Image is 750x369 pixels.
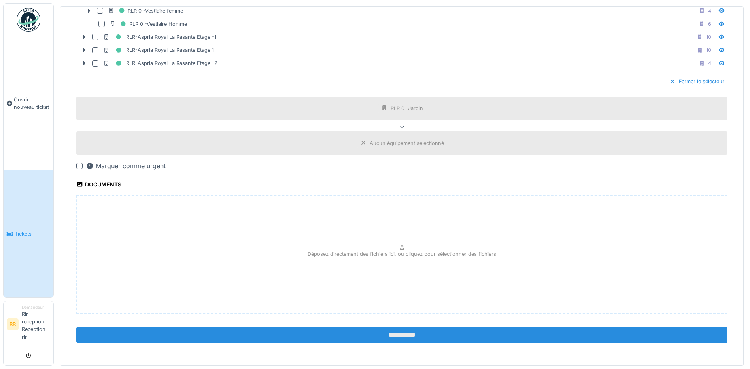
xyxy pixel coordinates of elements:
p: Déposez directement des fichiers ici, ou cliquez pour sélectionner des fichiers [308,250,496,258]
div: RLR 0 -Vestiaire Homme [110,19,187,29]
div: RLR 0 -Jardin [391,105,423,112]
div: Fermer le sélecteur [666,76,727,87]
li: RR [7,318,19,330]
span: Tickets [15,230,50,238]
a: Tickets [4,170,53,297]
div: RLR-Aspria Royal La Rasante Etage -2 [103,58,217,68]
span: Ouvrir nouveau ticket [14,96,50,111]
div: Demandeur [22,304,50,310]
div: 10 [706,46,711,54]
div: RLR-Aspria Royal La Rasante Etage -1 [103,32,216,42]
div: Documents [76,179,121,192]
div: 4 [708,59,711,67]
div: RLR 0 -Vestiaire femme [108,6,183,16]
img: Badge_color-CXgf-gQk.svg [17,8,40,32]
div: 6 [708,20,711,28]
div: Aucun équipement sélectionné [370,139,444,147]
a: RR DemandeurRlr reception Reception rlr [7,304,50,346]
a: Ouvrir nouveau ticket [4,36,53,170]
div: 4 [708,7,711,15]
li: Rlr reception Reception rlr [22,304,50,344]
div: Marquer comme urgent [86,161,166,171]
div: RLR-Aspria Royal La Rasante Etage 1 [103,45,214,55]
div: 10 [706,33,711,41]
